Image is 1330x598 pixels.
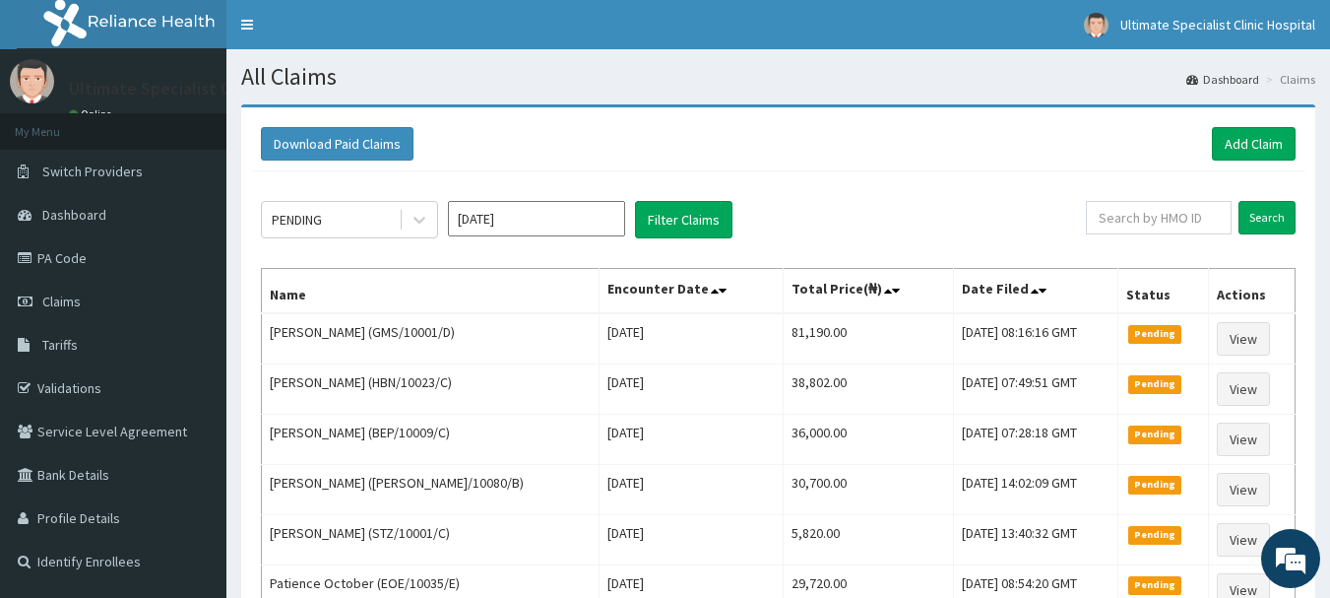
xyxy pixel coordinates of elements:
td: [DATE] 14:02:09 GMT [953,465,1117,515]
span: Pending [1128,375,1182,393]
td: 5,820.00 [783,515,953,565]
button: Filter Claims [635,201,732,238]
td: [PERSON_NAME] ([PERSON_NAME]/10080/B) [262,465,600,515]
img: User Image [10,59,54,103]
span: Switch Providers [42,163,143,180]
span: Pending [1128,325,1182,343]
td: [DATE] [599,465,783,515]
a: View [1217,322,1270,356]
a: View [1217,523,1270,557]
span: Pending [1128,526,1182,544]
td: [PERSON_NAME] (BEP/10009/C) [262,415,600,465]
td: [DATE] [599,313,783,365]
span: Pending [1128,426,1182,443]
td: 30,700.00 [783,465,953,515]
a: View [1217,473,1270,506]
input: Select Month and Year [448,201,625,236]
img: User Image [1084,13,1108,37]
button: Download Paid Claims [261,127,413,161]
a: View [1217,423,1270,456]
a: Dashboard [1186,71,1259,88]
td: [DATE] [599,415,783,465]
th: Name [262,269,600,314]
td: [DATE] 08:16:16 GMT [953,313,1117,365]
th: Total Price(₦) [783,269,953,314]
li: Claims [1261,71,1315,88]
span: Dashboard [42,206,106,224]
td: [PERSON_NAME] (STZ/10001/C) [262,515,600,565]
a: View [1217,372,1270,406]
td: [DATE] 07:28:18 GMT [953,415,1117,465]
th: Date Filed [953,269,1117,314]
a: Add Claim [1212,127,1296,161]
td: 81,190.00 [783,313,953,365]
span: Pending [1128,576,1182,594]
td: [PERSON_NAME] (GMS/10001/D) [262,313,600,365]
th: Encounter Date [599,269,783,314]
h1: All Claims [241,64,1315,90]
td: [DATE] [599,515,783,565]
td: [DATE] [599,365,783,415]
td: [DATE] 07:49:51 GMT [953,365,1117,415]
div: PENDING [272,210,322,230]
input: Search by HMO ID [1086,201,1232,234]
span: Ultimate Specialist Clinic Hospital [1120,16,1315,33]
th: Actions [1208,269,1296,314]
span: Tariffs [42,336,78,354]
p: Ultimate Specialist Clinic Hospital [69,80,331,98]
td: 36,000.00 [783,415,953,465]
td: [PERSON_NAME] (HBN/10023/C) [262,365,600,415]
span: Pending [1128,476,1182,494]
td: [DATE] 13:40:32 GMT [953,515,1117,565]
a: Online [69,107,116,121]
span: Claims [42,293,81,310]
td: 38,802.00 [783,365,953,415]
input: Search [1238,201,1296,234]
th: Status [1117,269,1208,314]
